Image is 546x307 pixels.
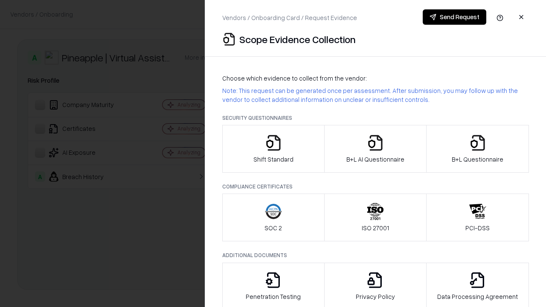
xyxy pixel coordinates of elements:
p: Security Questionnaires [222,114,529,122]
button: B+L AI Questionnaire [324,125,427,173]
p: ISO 27001 [362,223,389,232]
p: Note: This request can be generated once per assessment. After submission, you may follow up with... [222,86,529,104]
p: Scope Evidence Collection [239,32,356,46]
p: Vendors / Onboarding Card / Request Evidence [222,13,357,22]
p: Data Processing Agreement [437,292,518,301]
button: SOC 2 [222,194,325,241]
p: SOC 2 [264,223,282,232]
p: Compliance Certificates [222,183,529,190]
p: B+L Questionnaire [452,155,503,164]
p: Additional Documents [222,252,529,259]
button: Shift Standard [222,125,325,173]
p: Privacy Policy [356,292,395,301]
p: Shift Standard [253,155,293,164]
p: Penetration Testing [246,292,301,301]
button: PCI-DSS [426,194,529,241]
p: PCI-DSS [465,223,490,232]
button: ISO 27001 [324,194,427,241]
button: Send Request [423,9,486,25]
button: B+L Questionnaire [426,125,529,173]
p: Choose which evidence to collect from the vendor: [222,74,529,83]
p: B+L AI Questionnaire [346,155,404,164]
